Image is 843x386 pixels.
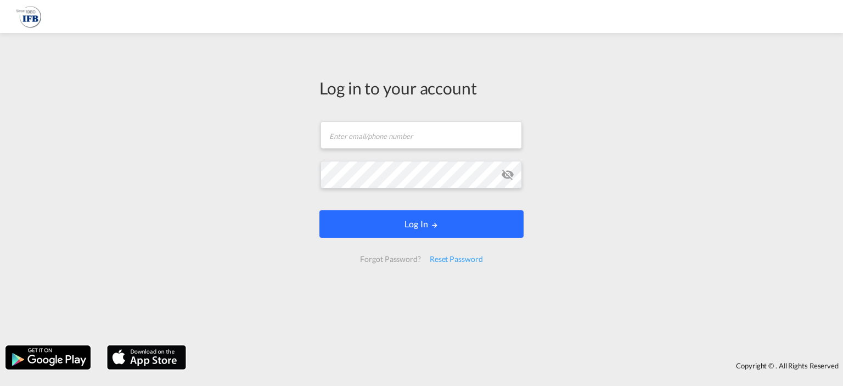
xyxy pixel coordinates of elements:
img: apple.png [106,344,187,371]
div: Forgot Password? [356,249,425,269]
img: de31bbe0256b11eebba44b54815f083d.png [16,4,41,29]
div: Log in to your account [319,76,524,99]
img: google.png [4,344,92,371]
button: LOGIN [319,210,524,238]
div: Copyright © . All Rights Reserved [192,356,843,375]
input: Enter email/phone number [321,121,522,149]
md-icon: icon-eye-off [501,168,514,181]
div: Reset Password [425,249,487,269]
